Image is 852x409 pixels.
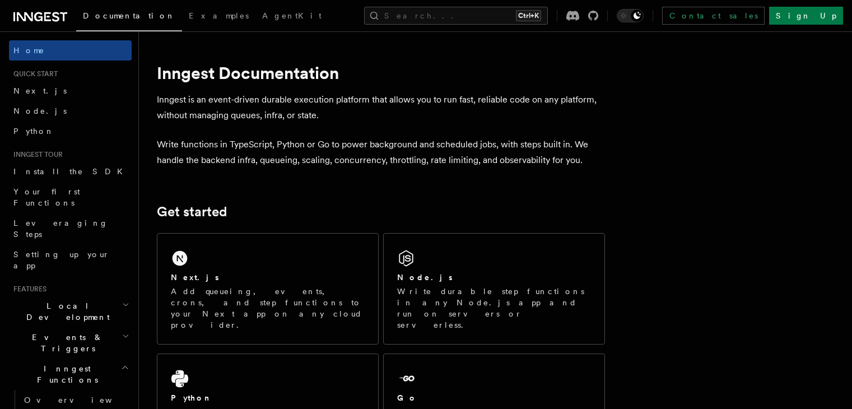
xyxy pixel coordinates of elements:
[9,69,58,78] span: Quick start
[171,272,219,283] h2: Next.js
[13,250,110,270] span: Setting up your app
[13,219,108,239] span: Leveraging Steps
[83,11,175,20] span: Documentation
[76,3,182,31] a: Documentation
[364,7,548,25] button: Search...Ctrl+K
[13,127,54,136] span: Python
[9,121,132,141] a: Python
[9,332,122,354] span: Events & Triggers
[9,359,132,390] button: Inngest Functions
[157,204,227,220] a: Get started
[9,182,132,213] a: Your first Functions
[9,40,132,61] a: Home
[383,233,605,345] a: Node.jsWrite durable step functions in any Node.js app and run on servers or serverless.
[769,7,843,25] a: Sign Up
[516,10,541,21] kbd: Ctrl+K
[189,11,249,20] span: Examples
[9,101,132,121] a: Node.js
[9,244,132,276] a: Setting up your app
[24,396,139,405] span: Overview
[171,392,212,403] h2: Python
[9,81,132,101] a: Next.js
[157,137,605,168] p: Write functions in TypeScript, Python or Go to power background and scheduled jobs, with steps bu...
[9,285,46,294] span: Features
[9,327,132,359] button: Events & Triggers
[182,3,255,30] a: Examples
[397,392,417,403] h2: Go
[9,300,122,323] span: Local Development
[9,150,63,159] span: Inngest tour
[9,296,132,327] button: Local Development
[617,9,644,22] button: Toggle dark mode
[171,286,365,331] p: Add queueing, events, crons, and step functions to your Next app on any cloud provider.
[157,63,605,83] h1: Inngest Documentation
[255,3,328,30] a: AgentKit
[9,213,132,244] a: Leveraging Steps
[397,286,591,331] p: Write durable step functions in any Node.js app and run on servers or serverless.
[13,167,129,176] span: Install the SDK
[157,233,379,345] a: Next.jsAdd queueing, events, crons, and step functions to your Next app on any cloud provider.
[13,45,45,56] span: Home
[157,92,605,123] p: Inngest is an event-driven durable execution platform that allows you to run fast, reliable code ...
[13,106,67,115] span: Node.js
[9,363,121,385] span: Inngest Functions
[397,272,453,283] h2: Node.js
[662,7,765,25] a: Contact sales
[13,187,80,207] span: Your first Functions
[9,161,132,182] a: Install the SDK
[13,86,67,95] span: Next.js
[262,11,322,20] span: AgentKit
